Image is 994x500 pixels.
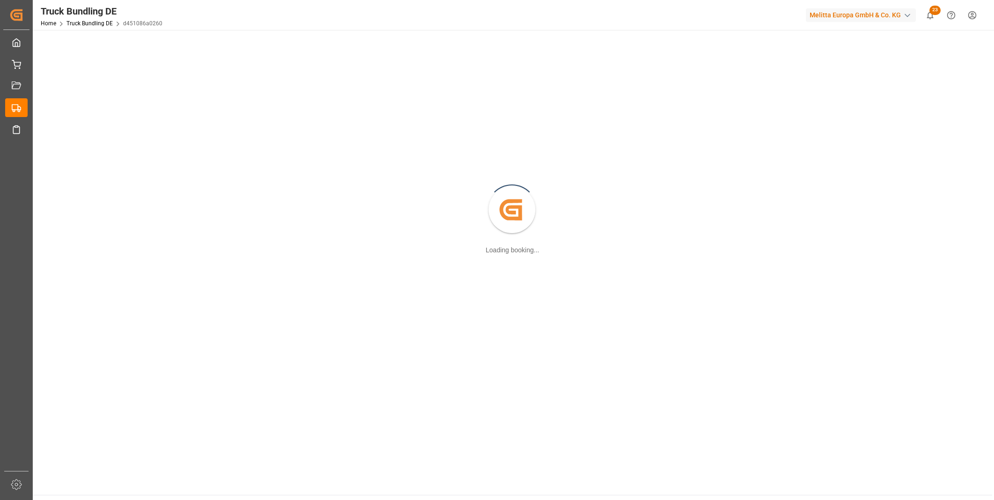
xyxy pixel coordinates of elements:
[486,245,539,255] div: Loading booking...
[929,6,941,15] span: 23
[66,20,113,27] a: Truck Bundling DE
[806,8,916,22] div: Melitta Europa GmbH & Co. KG
[806,6,920,24] button: Melitta Europa GmbH & Co. KG
[920,5,941,26] button: show 23 new notifications
[941,5,962,26] button: Help Center
[41,4,162,18] div: Truck Bundling DE
[41,20,56,27] a: Home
